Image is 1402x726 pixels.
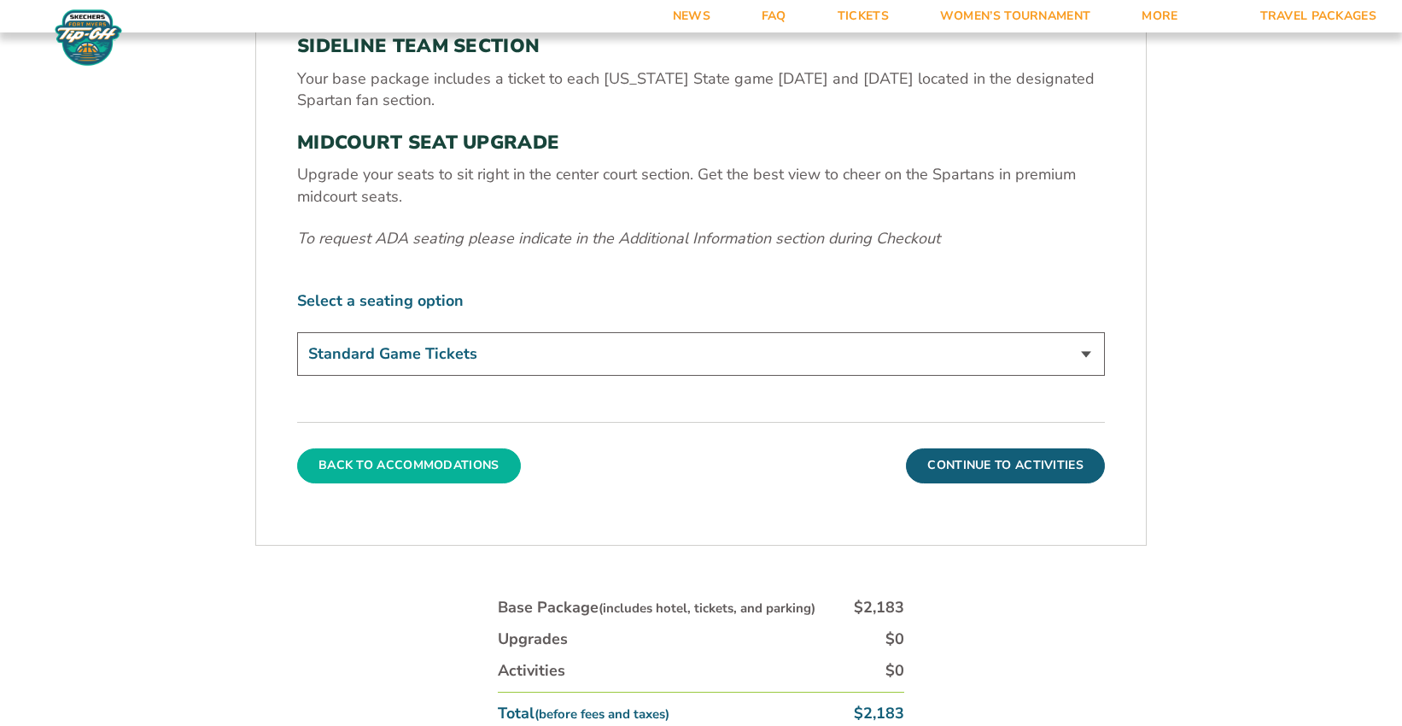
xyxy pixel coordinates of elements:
div: $2,183 [854,703,904,724]
img: Fort Myers Tip-Off [51,9,126,67]
label: Select a seating option [297,290,1105,312]
button: Back To Accommodations [297,448,521,483]
p: Upgrade your seats to sit right in the center court section. Get the best view to cheer on the Sp... [297,164,1105,207]
small: (includes hotel, tickets, and parking) [599,600,815,617]
button: Continue To Activities [906,448,1105,483]
em: To request ADA seating please indicate in the Additional Information section during Checkout [297,228,940,249]
div: $2,183 [854,597,904,618]
small: (before fees and taxes) [535,706,669,723]
div: $0 [885,660,904,682]
div: Activities [498,660,565,682]
h3: SIDELINE TEAM SECTION [297,35,1105,57]
div: Upgrades [498,629,568,650]
p: Your base package includes a ticket to each [US_STATE] State game [DATE] and [DATE] located in th... [297,68,1105,111]
h3: MIDCOURT SEAT UPGRADE [297,132,1105,154]
div: $0 [885,629,904,650]
div: Base Package [498,597,815,618]
div: Total [498,703,669,724]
